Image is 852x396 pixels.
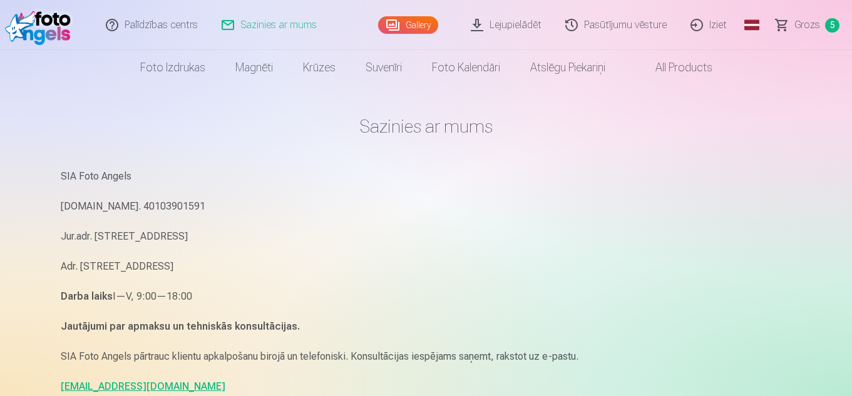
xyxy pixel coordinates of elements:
[61,115,792,138] h1: Sazinies ar mums
[288,50,351,85] a: Krūzes
[825,18,839,33] span: 5
[61,348,792,365] p: SIA Foto Angels pārtrauc klientu apkalpošanu birojā un telefoniski. Konsultācijas iespējams saņem...
[61,198,792,215] p: [DOMAIN_NAME]. 40103901591
[61,258,792,275] p: Adr. [STREET_ADDRESS]
[794,18,820,33] span: Grozs
[61,288,792,305] p: I—V, 9:00—18:00
[417,50,515,85] a: Foto kalendāri
[61,290,113,302] strong: Darba laiks
[515,50,620,85] a: Atslēgu piekariņi
[620,50,727,85] a: All products
[61,168,792,185] p: SIA Foto Angels
[61,380,225,392] a: [EMAIL_ADDRESS][DOMAIN_NAME]
[61,228,792,245] p: Jur.adr. [STREET_ADDRESS]
[125,50,220,85] a: Foto izdrukas
[5,5,77,45] img: /fa1
[378,16,438,34] a: Gallery
[220,50,288,85] a: Magnēti
[351,50,417,85] a: Suvenīri
[61,320,300,332] strong: Jautājumi par apmaksu un tehniskās konsultācijas.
